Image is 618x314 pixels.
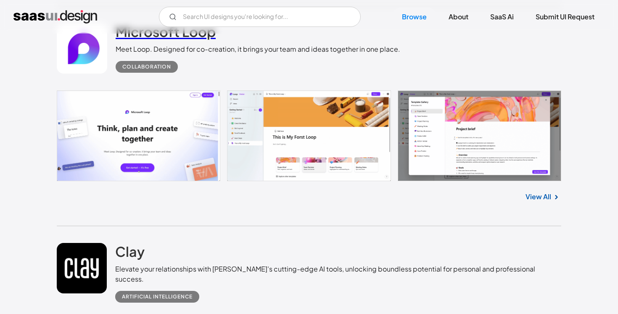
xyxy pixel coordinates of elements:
[122,292,193,302] div: Artificial Intelligence
[13,10,97,24] a: home
[480,8,524,26] a: SaaS Ai
[115,243,145,260] h2: Clay
[115,264,561,284] div: Elevate your relationships with [PERSON_NAME]'s cutting-edge AI tools, unlocking boundless potent...
[526,192,551,202] a: View All
[159,7,361,27] input: Search UI designs you're looking for...
[122,62,171,72] div: Collaboration
[159,7,361,27] form: Email Form
[526,8,605,26] a: Submit UI Request
[438,8,478,26] a: About
[392,8,437,26] a: Browse
[116,44,400,54] div: Meet Loop. Designed for co-creation, it brings your team and ideas together in one place.
[116,23,216,44] a: Microsoft Loop
[115,243,145,264] a: Clay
